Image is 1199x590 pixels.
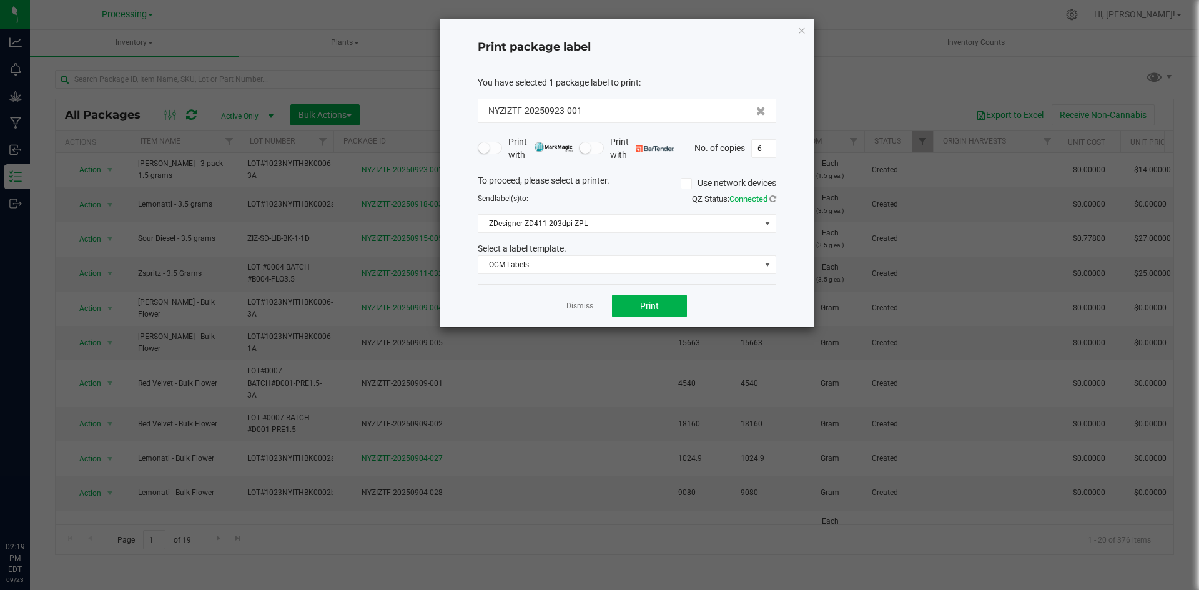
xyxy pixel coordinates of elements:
span: Print with [508,135,573,162]
span: No. of copies [694,142,745,152]
iframe: Resource center [12,490,50,528]
span: You have selected 1 package label to print [478,77,639,87]
span: NYZIZTF-20250923-001 [488,104,582,117]
span: ZDesigner ZD411-203dpi ZPL [478,215,760,232]
span: Print [640,301,659,311]
button: Print [612,295,687,317]
img: bartender.png [636,145,674,152]
div: To proceed, please select a printer. [468,174,786,193]
a: Dismiss [566,301,593,312]
div: Select a label template. [468,242,786,255]
h4: Print package label [478,39,776,56]
span: Send to: [478,194,528,203]
span: label(s) [495,194,520,203]
span: Print with [610,135,674,162]
label: Use network devices [681,177,776,190]
span: Connected [729,194,767,204]
img: mark_magic_cybra.png [535,142,573,152]
span: QZ Status: [692,194,776,204]
div: : [478,76,776,89]
span: OCM Labels [478,256,760,273]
